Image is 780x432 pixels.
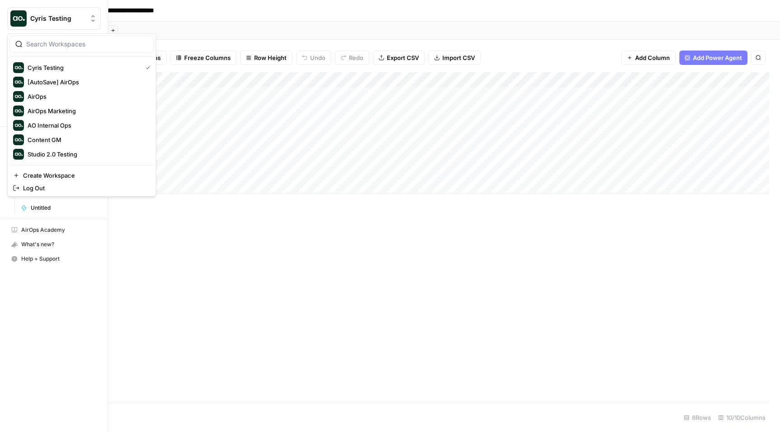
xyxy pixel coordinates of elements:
div: Workspace: Cyris Testing [7,33,156,197]
img: AO Internal Ops Logo [13,120,24,131]
span: Add Power Agent [693,53,742,62]
div: What's new? [8,238,100,251]
span: AirOps [28,92,147,101]
span: Create Workspace [23,171,147,180]
span: Cyris Testing [28,63,139,72]
span: AO Internal Ops [28,121,147,130]
span: Untitled [31,204,97,212]
img: Cyris Testing Logo [10,10,27,27]
span: Row Height [254,53,287,62]
span: AirOps Academy [21,226,97,234]
input: Search Workspaces [26,40,148,49]
span: Help + Support [21,255,97,263]
span: Add Column [635,53,670,62]
img: Content GM Logo [13,134,24,145]
button: Help + Support [7,252,101,266]
span: Redo [349,53,363,62]
span: Content GM [28,135,147,144]
div: 6 Rows [680,410,715,425]
span: Undo [310,53,325,62]
span: Import CSV [442,53,475,62]
a: Log Out [9,182,154,194]
a: Create Workspace [9,169,154,182]
span: Export CSV [387,53,419,62]
button: Export CSV [373,51,425,65]
div: 10/10 Columns [715,410,769,425]
img: AirOps Logo [13,91,24,102]
span: AirOps Marketing [28,106,147,115]
a: AirOps Academy [7,223,101,237]
span: Log Out [23,184,147,193]
button: What's new? [7,237,101,252]
a: Untitled [17,201,101,215]
img: [AutoSave] AirOps Logo [13,77,24,87]
button: Add Power Agent [679,51,747,65]
span: Studio 2.0 Testing [28,150,147,159]
span: Freeze Columns [184,53,231,62]
img: Cyris Testing Logo [13,62,24,73]
button: Redo [335,51,369,65]
span: Cyris Testing [30,14,85,23]
button: Row Height [240,51,292,65]
img: Studio 2.0 Testing Logo [13,149,24,160]
img: AirOps Marketing Logo [13,106,24,116]
button: Freeze Columns [170,51,237,65]
button: Add Column [621,51,676,65]
button: Undo [296,51,331,65]
button: Import CSV [428,51,481,65]
button: Workspace: Cyris Testing [7,7,101,30]
span: [AutoSave] AirOps [28,78,147,87]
